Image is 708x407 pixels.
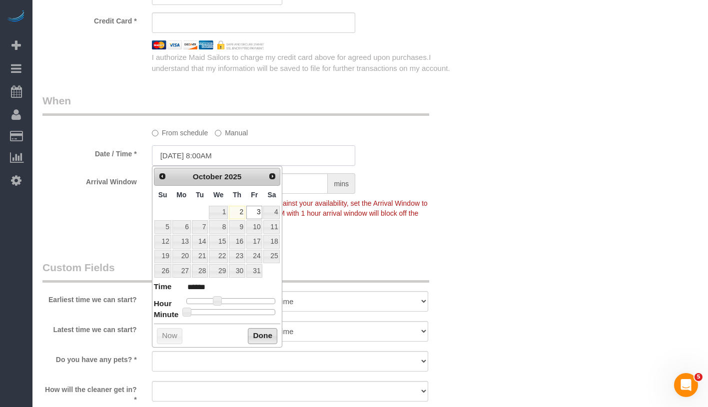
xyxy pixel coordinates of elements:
[192,220,208,234] a: 7
[144,40,272,49] img: credit cards
[152,53,450,72] span: I understand that my information will be saved to file for further transactions on my account.
[154,220,171,234] a: 5
[246,235,262,248] a: 17
[35,321,144,335] label: Latest time we can start?
[246,250,262,263] a: 24
[265,169,279,183] a: Next
[172,220,191,234] a: 6
[209,220,228,234] a: 8
[674,373,698,397] iframe: Intercom live chat
[328,173,355,194] span: mins
[263,220,280,234] a: 11
[155,169,169,183] a: Prev
[144,52,472,73] div: I authorize Maid Sailors to charge my credit card above for agreed upon purchases.
[229,206,245,219] a: 2
[172,235,191,248] a: 13
[263,206,280,219] a: 4
[229,250,245,263] a: 23
[224,172,241,181] span: 2025
[246,220,262,234] a: 10
[192,235,208,248] a: 14
[215,130,221,136] input: Manual
[152,124,208,138] label: From schedule
[267,191,276,199] span: Saturday
[152,145,355,166] input: MM/DD/YYYY HH:MM
[172,264,191,278] a: 27
[152,130,158,136] input: From schedule
[213,191,224,199] span: Wednesday
[192,250,208,263] a: 21
[154,250,171,263] a: 19
[35,12,144,26] label: Credit Card *
[158,191,167,199] span: Sunday
[152,199,428,227] span: To make this booking count against your availability, set the Arrival Window to match a spot on y...
[233,191,241,199] span: Thursday
[176,191,186,199] span: Monday
[35,291,144,305] label: Earliest time we can start?
[172,250,191,263] a: 20
[154,235,171,248] a: 12
[42,93,429,116] legend: When
[193,172,222,181] span: October
[229,220,245,234] a: 9
[158,172,166,180] span: Prev
[695,373,703,381] span: 5
[209,206,228,219] a: 1
[154,281,172,294] dt: Time
[35,173,144,187] label: Arrival Window
[209,250,228,263] a: 22
[157,328,182,344] button: Now
[196,191,204,199] span: Tuesday
[160,18,347,27] iframe: Secure card payment input frame
[263,250,280,263] a: 25
[154,264,171,278] a: 26
[268,172,276,180] span: Next
[263,235,280,248] a: 18
[248,328,277,344] button: Done
[229,235,245,248] a: 16
[42,260,429,283] legend: Custom Fields
[35,381,144,405] label: How will the cleaner get in? *
[154,309,179,322] dt: Minute
[192,264,208,278] a: 28
[229,264,245,278] a: 30
[209,264,228,278] a: 29
[215,124,248,138] label: Manual
[6,10,26,24] img: Automaid Logo
[246,264,262,278] a: 31
[35,351,144,365] label: Do you have any pets? *
[35,145,144,159] label: Date / Time *
[251,191,258,199] span: Friday
[154,298,172,311] dt: Hour
[246,206,262,219] a: 3
[209,235,228,248] a: 15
